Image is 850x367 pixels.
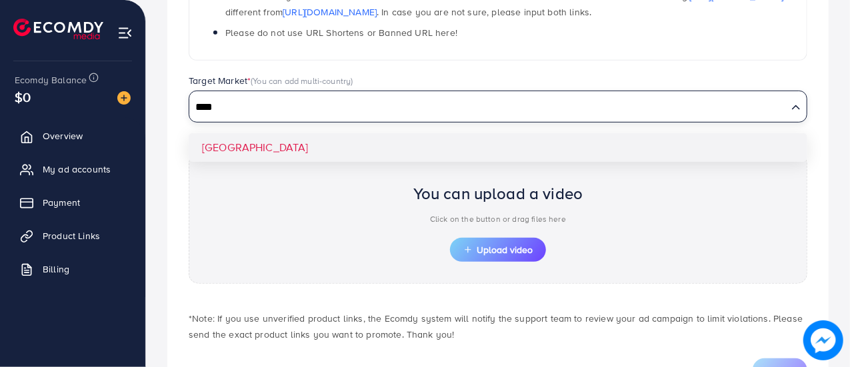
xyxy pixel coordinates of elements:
[251,75,353,87] span: (You can add multi-country)
[10,123,135,149] a: Overview
[43,129,83,143] span: Overview
[117,25,133,41] img: menu
[15,87,31,107] span: $0
[189,91,807,123] div: Search for option
[43,196,80,209] span: Payment
[43,262,69,276] span: Billing
[10,189,135,216] a: Payment
[189,133,807,162] li: [GEOGRAPHIC_DATA]
[10,256,135,282] a: Billing
[15,73,87,87] span: Ecomdy Balance
[117,91,131,105] img: image
[463,245,533,254] span: Upload video
[450,238,546,262] button: Upload video
[43,229,100,242] span: Product Links
[10,156,135,183] a: My ad accounts
[803,320,843,360] img: image
[189,310,807,342] p: *Note: If you use unverified product links, the Ecomdy system will notify the support team to rev...
[189,74,353,87] label: Target Market
[43,163,111,176] span: My ad accounts
[13,19,103,39] img: logo
[225,26,457,39] span: Please do not use URL Shortens or Banned URL here!
[283,5,377,19] a: [URL][DOMAIN_NAME]
[413,211,583,227] p: Click on the button or drag files here
[413,184,583,203] h2: You can upload a video
[191,97,786,118] input: Search for option
[10,222,135,249] a: Product Links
